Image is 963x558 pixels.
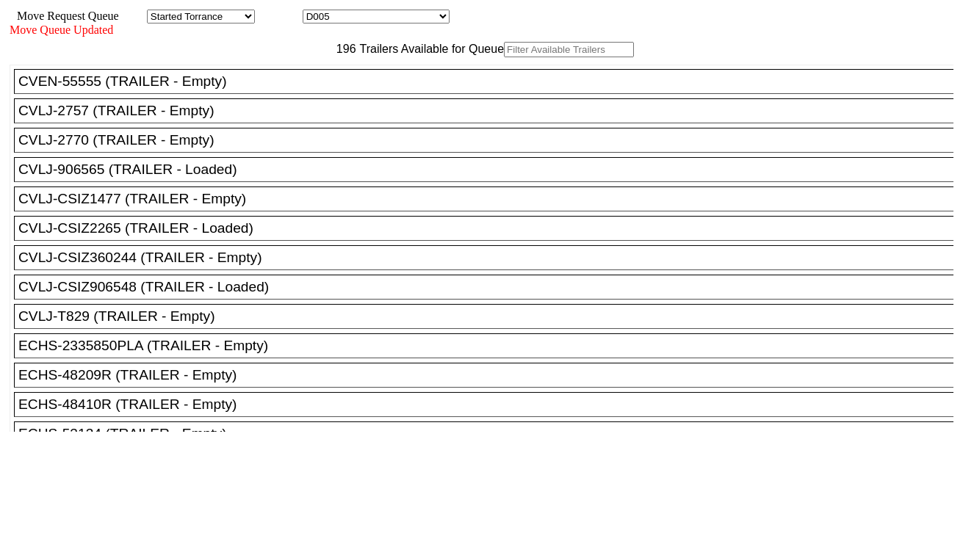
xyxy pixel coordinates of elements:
input: Filter Available Trailers [504,42,634,57]
span: Move Request Queue [10,10,119,22]
div: CVEN-55555 (TRAILER - Empty) [18,73,962,90]
div: CVLJ-CSIZ906548 (TRAILER - Loaded) [18,279,962,295]
div: CVLJ-T829 (TRAILER - Empty) [18,308,962,325]
span: Location [258,10,300,22]
span: 196 [329,43,356,55]
div: CVLJ-CSIZ2265 (TRAILER - Loaded) [18,220,962,236]
span: Trailers Available for Queue [356,43,505,55]
span: Move Queue Updated [10,23,113,36]
div: CVLJ-2770 (TRAILER - Empty) [18,132,962,148]
div: CVLJ-906565 (TRAILER - Loaded) [18,162,962,178]
div: ECHS-2335850PLA (TRAILER - Empty) [18,338,962,354]
div: CVLJ-2757 (TRAILER - Empty) [18,103,962,119]
div: ECHS-48209R (TRAILER - Empty) [18,367,962,383]
span: Area [121,10,144,22]
div: CVLJ-CSIZ360244 (TRAILER - Empty) [18,250,962,266]
div: CVLJ-CSIZ1477 (TRAILER - Empty) [18,191,962,207]
div: ECHS-53134 (TRAILER - Empty) [18,426,962,442]
div: ECHS-48410R (TRAILER - Empty) [18,396,962,413]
